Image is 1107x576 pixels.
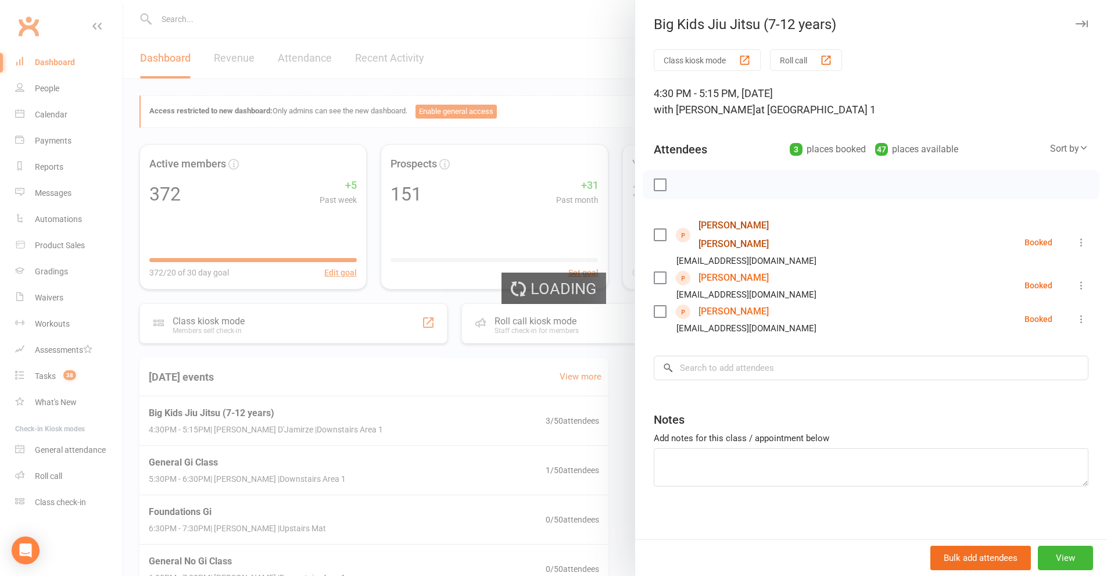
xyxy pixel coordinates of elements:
div: 47 [875,143,888,156]
button: View [1038,546,1093,570]
div: Attendees [654,141,707,158]
div: places available [875,141,958,158]
span: with [PERSON_NAME] [654,103,755,116]
a: [PERSON_NAME] [PERSON_NAME] [698,216,832,253]
button: Bulk add attendees [930,546,1031,570]
div: [EMAIL_ADDRESS][DOMAIN_NAME] [676,253,816,269]
input: Search to add attendees [654,356,1088,380]
div: Notes [654,412,685,428]
div: Booked [1024,238,1052,246]
div: Add notes for this class / appointment below [654,431,1088,445]
div: [EMAIL_ADDRESS][DOMAIN_NAME] [676,321,816,336]
div: places booked [790,141,866,158]
span: at [GEOGRAPHIC_DATA] 1 [755,103,876,116]
button: Roll call [770,49,842,71]
div: Booked [1024,315,1052,323]
div: Booked [1024,281,1052,289]
div: 3 [790,143,803,156]
div: Sort by [1050,141,1088,156]
div: Open Intercom Messenger [12,536,40,564]
button: Class kiosk mode [654,49,761,71]
div: Big Kids Jiu Jitsu (7-12 years) [635,16,1107,33]
a: [PERSON_NAME] [698,269,769,287]
div: [EMAIL_ADDRESS][DOMAIN_NAME] [676,287,816,302]
div: 4:30 PM - 5:15 PM, [DATE] [654,85,1088,118]
a: [PERSON_NAME] [698,302,769,321]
